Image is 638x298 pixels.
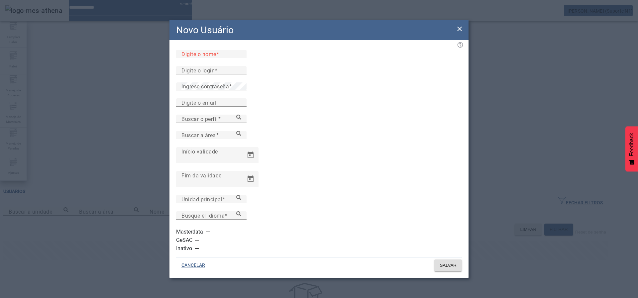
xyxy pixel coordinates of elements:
input: Number [181,115,241,123]
mat-label: Busque el idioma [181,212,225,219]
mat-label: Digite o email [181,99,216,106]
label: GeSAC [176,236,194,244]
mat-label: Digite o login [181,67,215,73]
button: SALVAR [434,259,462,271]
mat-label: Início validade [181,148,218,154]
span: CANCELAR [181,262,205,269]
input: Number [181,212,241,220]
mat-label: Buscar o perfil [181,116,218,122]
mat-label: Digite o nome [181,51,216,57]
button: Open calendar [243,147,259,163]
span: SALVAR [440,262,457,269]
input: Number [181,131,241,139]
label: Masterdata [176,228,204,236]
button: CANCELAR [176,259,210,271]
label: Inativo [176,245,193,252]
button: Feedback - Mostrar pesquisa [625,126,638,171]
mat-label: Ingrese contraseña [181,83,229,90]
mat-label: Buscar a área [181,132,216,138]
span: Feedback [629,133,635,156]
h2: Novo Usuário [176,23,234,37]
mat-label: Fim da validade [181,172,222,178]
mat-label: Unidad principal [181,196,222,202]
input: Number [181,195,241,203]
button: Open calendar [243,171,259,187]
